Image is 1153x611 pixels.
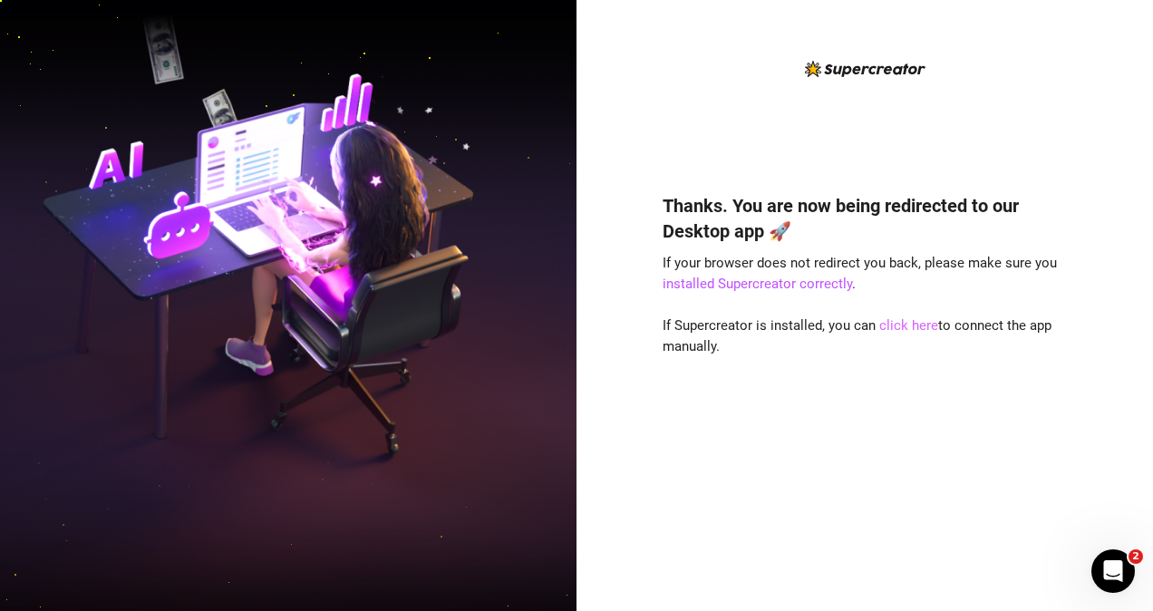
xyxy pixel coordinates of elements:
[805,61,925,77] img: logo-BBDzfeDw.svg
[1091,549,1135,593] iframe: Intercom live chat
[663,317,1051,355] span: If Supercreator is installed, you can to connect the app manually.
[879,317,938,334] a: click here
[663,255,1057,293] span: If your browser does not redirect you back, please make sure you .
[1129,549,1143,564] span: 2
[663,193,1067,244] h4: Thanks. You are now being redirected to our Desktop app 🚀
[663,276,852,292] a: installed Supercreator correctly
